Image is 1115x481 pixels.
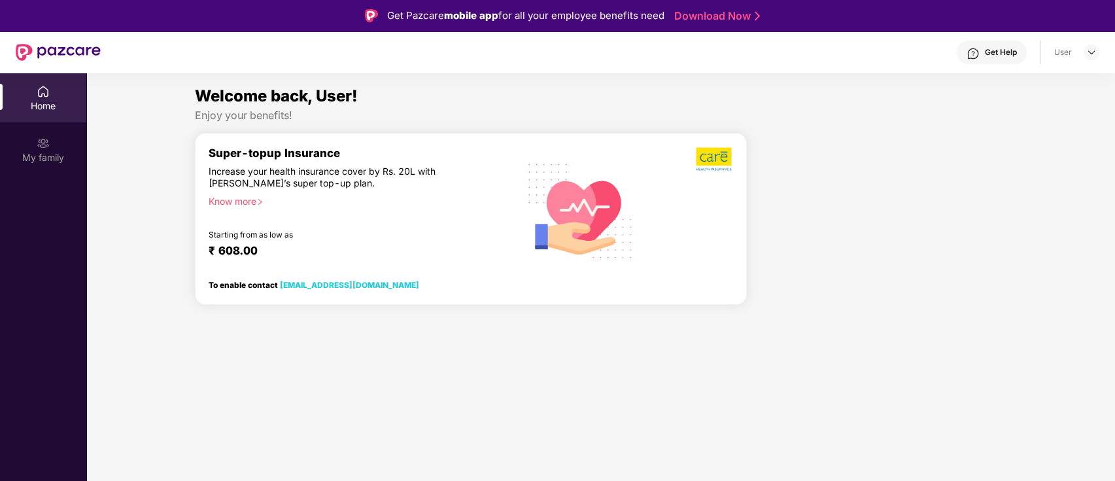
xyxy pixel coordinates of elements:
[674,9,756,23] a: Download Now
[387,8,664,24] div: Get Pazcare for all your employee benefits need
[37,85,50,98] img: svg+xml;base64,PHN2ZyBpZD0iSG9tZSIgeG1sbnM9Imh0dHA6Ly93d3cudzMub3JnLzIwMDAvc3ZnIiB3aWR0aD0iMjAiIG...
[195,109,1007,122] div: Enjoy your benefits!
[16,44,101,61] img: New Pazcare Logo
[967,47,980,60] img: svg+xml;base64,PHN2ZyBpZD0iSGVscC0zMngzMiIgeG1sbnM9Imh0dHA6Ly93d3cudzMub3JnLzIwMDAvc3ZnIiB3aWR0aD...
[1054,47,1072,58] div: User
[518,147,643,274] img: svg+xml;base64,PHN2ZyB4bWxucz0iaHR0cDovL3d3dy53My5vcmcvMjAwMC9zdmciIHhtbG5zOnhsaW5rPSJodHRwOi8vd3...
[209,166,458,190] div: Increase your health insurance cover by Rs. 20L with [PERSON_NAME]’s super top-up plan.
[755,9,760,23] img: Stroke
[985,47,1017,58] div: Get Help
[209,147,515,160] div: Super-topup Insurance
[37,137,50,150] img: svg+xml;base64,PHN2ZyB3aWR0aD0iMjAiIGhlaWdodD0iMjAiIHZpZXdCb3g9IjAgMCAyMCAyMCIgZmlsbD0ibm9uZSIgeG...
[209,230,459,239] div: Starting from as low as
[696,147,733,171] img: b5dec4f62d2307b9de63beb79f102df3.png
[280,280,419,290] a: [EMAIL_ADDRESS][DOMAIN_NAME]
[1086,47,1097,58] img: svg+xml;base64,PHN2ZyBpZD0iRHJvcGRvd24tMzJ4MzIiIHhtbG5zPSJodHRwOi8vd3d3LnczLm9yZy8yMDAwL3N2ZyIgd2...
[209,244,502,260] div: ₹ 608.00
[209,280,419,289] div: To enable contact
[365,9,378,22] img: Logo
[195,86,358,105] span: Welcome back, User!
[444,9,498,22] strong: mobile app
[256,198,264,205] span: right
[209,196,507,205] div: Know more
